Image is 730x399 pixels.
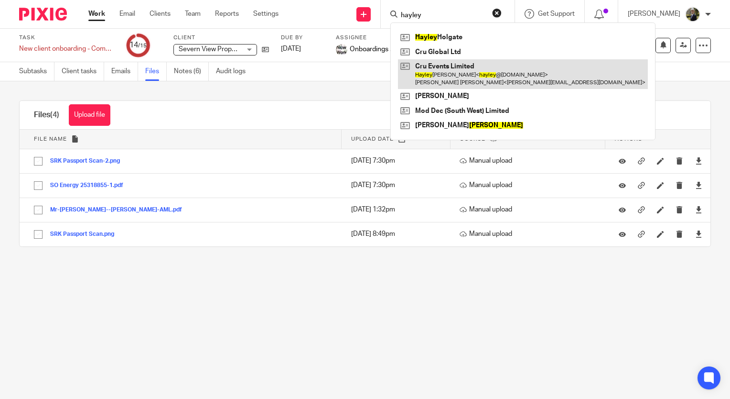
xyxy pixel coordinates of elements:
[29,201,47,219] input: Select
[351,136,394,142] span: Upload date
[34,110,59,120] h1: Files
[351,229,446,239] p: [DATE] 8:49pm
[150,9,171,19] a: Clients
[111,62,138,81] a: Emails
[460,180,601,190] p: Manual upload
[460,205,601,214] p: Manual upload
[50,182,130,189] button: SO Energy 25318855-1.pdf
[138,43,147,48] small: /15
[400,11,486,20] input: Search
[460,229,601,239] p: Manual upload
[281,34,324,42] label: Due by
[29,225,47,244] input: Select
[88,9,105,19] a: Work
[215,9,239,19] a: Reports
[628,9,680,19] p: [PERSON_NAME]
[19,8,67,21] img: Pixie
[129,40,147,51] div: 14
[119,9,135,19] a: Email
[336,44,347,55] img: 1000002137.jpg
[29,177,47,195] input: Select
[19,62,54,81] a: Subtasks
[174,62,209,81] a: Notes (6)
[695,156,702,166] a: Download
[19,44,115,54] div: New client onboarding - Company
[216,62,253,81] a: Audit logs
[69,104,110,126] button: Upload file
[281,45,301,52] span: [DATE]
[62,62,104,81] a: Client tasks
[19,34,115,42] label: Task
[185,9,201,19] a: Team
[695,229,702,239] a: Download
[460,156,601,166] p: Manual upload
[253,9,279,19] a: Settings
[50,111,59,119] span: (4)
[695,205,702,214] a: Download
[50,207,189,213] button: Mr-[PERSON_NAME]--[PERSON_NAME]-AML.pdf
[351,156,446,166] p: [DATE] 7:30pm
[336,34,391,42] label: Assignee
[350,44,391,54] span: Onboardings .
[34,136,67,142] span: File name
[173,34,269,42] label: Client
[351,205,446,214] p: [DATE] 1:32pm
[50,158,127,165] button: SRK Passport Scan-2.png
[351,180,446,190] p: [DATE] 7:30pm
[29,152,47,170] input: Select
[50,231,121,238] button: SRK Passport Scan.png
[538,11,575,17] span: Get Support
[492,8,502,18] button: Clear
[145,62,167,81] a: Files
[179,46,268,53] span: Severn View Property Limited
[685,7,700,22] img: ACCOUNTING4EVERYTHING-9.jpg
[695,180,702,190] a: Download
